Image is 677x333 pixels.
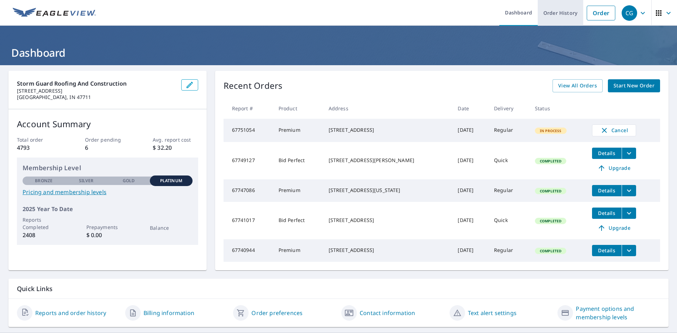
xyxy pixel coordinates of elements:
td: Quick [488,202,529,239]
span: Details [596,187,617,194]
button: filesDropdownBtn-67747086 [622,185,636,196]
th: Report # [224,98,273,119]
td: 67740944 [224,239,273,262]
td: [DATE] [452,239,488,262]
p: Avg. report cost [153,136,198,143]
p: Gold [123,178,135,184]
p: $ 0.00 [86,231,129,239]
td: Bid Perfect [273,202,323,239]
div: [STREET_ADDRESS][US_STATE] [329,187,447,194]
button: filesDropdownBtn-67740944 [622,245,636,256]
span: View All Orders [558,81,597,90]
span: Upgrade [596,224,632,232]
th: Date [452,98,488,119]
td: Regular [488,179,529,202]
span: In Process [536,128,566,133]
p: Silver [79,178,94,184]
th: Delivery [488,98,529,119]
th: Address [323,98,452,119]
p: Account Summary [17,118,198,130]
p: Prepayments [86,223,129,231]
p: [STREET_ADDRESS] [17,88,176,94]
a: Upgrade [592,222,636,234]
div: [STREET_ADDRESS] [329,247,447,254]
a: Payment options and membership levels [576,304,660,321]
p: [GEOGRAPHIC_DATA], IN 47711 [17,94,176,100]
button: detailsBtn-67740944 [592,245,622,256]
td: Bid Perfect [273,142,323,179]
td: [DATE] [452,179,488,202]
a: Text alert settings [468,309,517,317]
th: Status [529,98,586,119]
a: Start New Order [608,79,660,92]
p: Total order [17,136,62,143]
a: Contact information [360,309,415,317]
p: Platinum [160,178,182,184]
td: [DATE] [452,142,488,179]
span: Completed [536,189,566,193]
a: Pricing and membership levels [23,188,193,196]
td: Regular [488,119,529,142]
button: filesDropdownBtn-67741017 [622,208,636,219]
p: Bronze [35,178,53,184]
th: Product [273,98,323,119]
div: [STREET_ADDRESS] [329,127,447,134]
span: Details [596,247,617,254]
a: Reports and order history [35,309,106,317]
button: detailsBtn-67741017 [592,208,622,219]
p: Storm Guard Roofing and Construction [17,79,176,88]
td: Premium [273,179,323,202]
a: View All Orders [553,79,603,92]
p: Balance [150,224,192,232]
span: Completed [536,218,566,223]
p: Reports Completed [23,216,65,231]
p: Recent Orders [224,79,283,92]
span: Details [596,210,617,216]
div: [STREET_ADDRESS] [329,217,447,224]
div: CG [622,5,637,21]
button: detailsBtn-67749127 [592,148,622,159]
p: 6 [85,143,130,152]
div: [STREET_ADDRESS][PERSON_NAME] [329,157,447,164]
p: Order pending [85,136,130,143]
button: Cancel [592,124,636,136]
td: 67741017 [224,202,273,239]
a: Upgrade [592,162,636,174]
td: Quick [488,142,529,179]
td: Premium [273,119,323,142]
td: Regular [488,239,529,262]
td: 67749127 [224,142,273,179]
td: 67751054 [224,119,273,142]
td: Premium [273,239,323,262]
a: Order [587,6,615,20]
p: 4793 [17,143,62,152]
span: Start New Order [614,81,654,90]
p: $ 32.20 [153,143,198,152]
button: detailsBtn-67747086 [592,185,622,196]
span: Upgrade [596,164,632,172]
td: [DATE] [452,119,488,142]
p: Quick Links [17,284,660,293]
a: Order preferences [251,309,303,317]
button: filesDropdownBtn-67749127 [622,148,636,159]
span: Details [596,150,617,156]
a: Billing information [144,309,194,317]
h1: Dashboard [8,45,669,60]
span: Cancel [599,126,629,135]
p: Membership Level [23,163,193,173]
span: Completed [536,159,566,164]
p: 2408 [23,231,65,239]
td: [DATE] [452,202,488,239]
img: EV Logo [13,8,96,18]
td: 67747086 [224,179,273,202]
span: Completed [536,248,566,253]
p: 2025 Year To Date [23,205,193,213]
